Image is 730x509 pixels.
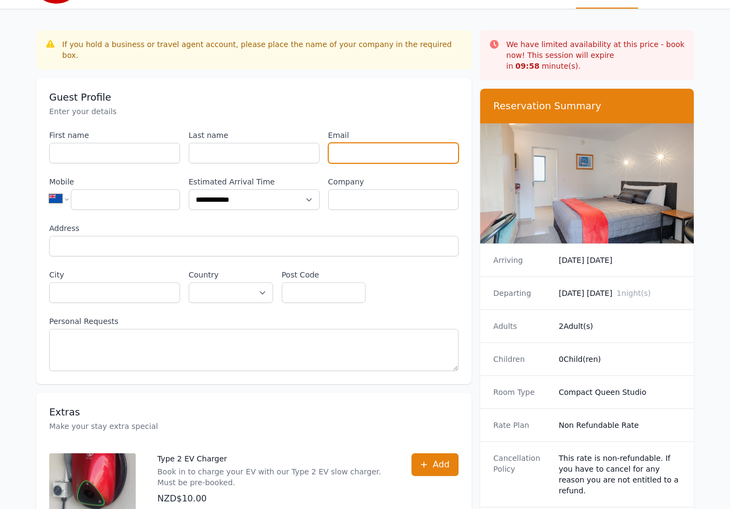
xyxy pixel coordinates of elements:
dt: Departing [493,288,550,299]
img: Compact Queen Studio [480,123,694,243]
p: Make your stay extra special [49,421,459,432]
dd: 2 Adult(s) [559,321,681,332]
dt: Arriving [493,255,550,266]
label: Company [328,176,459,187]
dt: Cancellation Policy [493,453,550,496]
span: Add [433,458,449,471]
button: Add [412,453,459,476]
label: Address [49,223,459,234]
h3: Extras [49,406,459,419]
label: Estimated Arrival Time [189,176,320,187]
dd: Compact Queen Studio [559,387,681,398]
dd: 0 Child(ren) [559,354,681,365]
label: Last name [189,130,320,141]
p: Type 2 EV Charger [157,453,390,464]
p: Book in to charge your EV with our Type 2 EV slow charger. Must be pre-booked. [157,466,390,488]
p: NZD$10.00 [157,492,390,505]
dt: Rate Plan [493,420,550,431]
dt: Adults [493,321,550,332]
label: City [49,269,180,280]
strong: 09 : 58 [515,62,540,70]
label: Post Code [282,269,366,280]
dd: [DATE] [DATE] [559,255,681,266]
p: We have limited availability at this price - book now! This session will expire in minute(s). [506,39,685,71]
p: Enter your details [49,106,459,117]
h3: Guest Profile [49,91,459,104]
dd: Non Refundable Rate [559,420,681,431]
dt: Room Type [493,387,550,398]
label: Country [189,269,273,280]
dd: [DATE] [DATE] [559,288,681,299]
label: First name [49,130,180,141]
label: Personal Requests [49,316,459,327]
dt: Children [493,354,550,365]
label: Email [328,130,459,141]
div: If you hold a business or travel agent account, please place the name of your company in the requ... [62,39,463,61]
div: This rate is non-refundable. If you have to cancel for any reason you are not entitled to a refund. [559,453,681,496]
label: Mobile [49,176,180,187]
h3: Reservation Summary [493,100,681,113]
span: 1 night(s) [616,289,651,298]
